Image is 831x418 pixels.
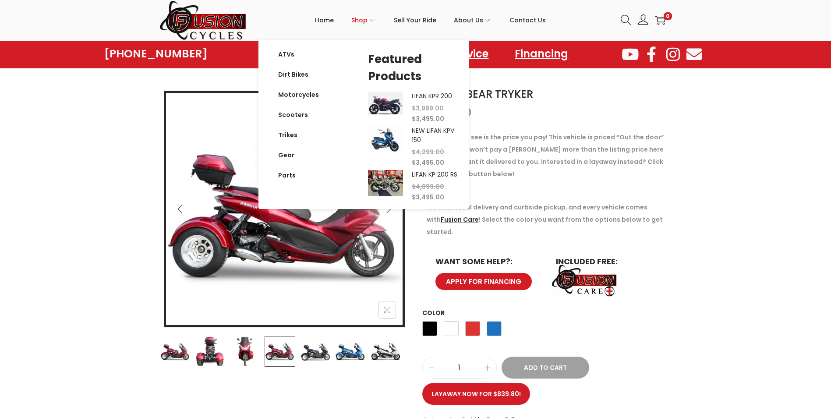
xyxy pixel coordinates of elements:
[315,9,334,31] span: Home
[269,145,328,165] a: Gear
[370,336,401,367] img: Product image
[502,357,589,379] button: Add to Cart
[441,215,479,224] a: Fusion Care
[412,114,416,123] span: $
[412,193,416,202] span: $
[104,48,208,60] a: [PHONE_NUMBER]
[351,0,376,40] a: Shop
[412,104,444,113] span: 3,999.00
[251,44,577,64] nav: Menu
[269,105,328,125] a: Scooters
[412,193,444,202] span: 3,495.00
[269,165,328,185] a: Parts
[422,308,445,317] label: Color
[194,336,225,367] img: Product image
[412,114,444,123] span: 3,495.00
[435,273,532,290] a: APPLY FOR FINANCING
[446,278,521,285] span: APPLY FOR FINANCING
[435,258,538,266] h6: WANT SOME HELP?:
[394,0,436,40] a: Sell Your Ride
[454,9,483,31] span: About Us
[556,258,659,266] h6: INCLUDED FREE:
[454,0,492,40] a: About Us
[166,93,403,329] img: Product image
[412,158,416,167] span: $
[160,336,191,367] img: Product image
[351,9,368,31] span: Shop
[412,92,452,100] a: LIFAN KPR 200
[269,44,328,185] nav: Menu
[269,125,328,145] a: Trikes
[394,9,436,31] span: Sell Your Ride
[422,383,530,405] a: Layaway now for $839.80!
[412,182,416,191] span: $
[315,0,334,40] a: Home
[412,148,444,156] span: 4,299.00
[368,92,403,115] img: Product Image
[170,199,190,219] button: Previous
[412,170,457,179] a: LIFAN KP 200 RS
[269,85,328,105] a: Motorcycles
[230,336,261,367] img: Product image
[368,51,458,85] h5: Featured Products
[442,44,497,64] a: Service
[269,44,328,64] a: ATVs
[368,126,403,152] img: Product Image
[412,126,454,144] a: NEW LIFAN KPV 150
[509,0,546,40] a: Contact Us
[412,104,416,113] span: $
[300,336,331,367] img: Product image
[247,0,614,40] nav: Primary navigation
[269,64,328,85] a: Dirt Bikes
[412,148,416,156] span: $
[368,170,403,196] img: Product Image
[427,201,668,238] p: We offer local delivery and curbside pickup, and every vehicle comes with ! Select the color you ...
[427,131,668,180] p: The price you see is the price you pay! This vehicle is priced “Out the door” meaning you won’t p...
[335,336,365,367] img: Product image
[265,336,295,367] img: Product image
[412,182,444,191] span: 4,899.00
[412,158,444,167] span: 3,495.00
[251,44,325,64] a: Showroom
[655,15,665,25] a: 0
[423,361,496,374] input: Product quantity
[509,9,546,31] span: Contact Us
[506,44,577,64] a: Financing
